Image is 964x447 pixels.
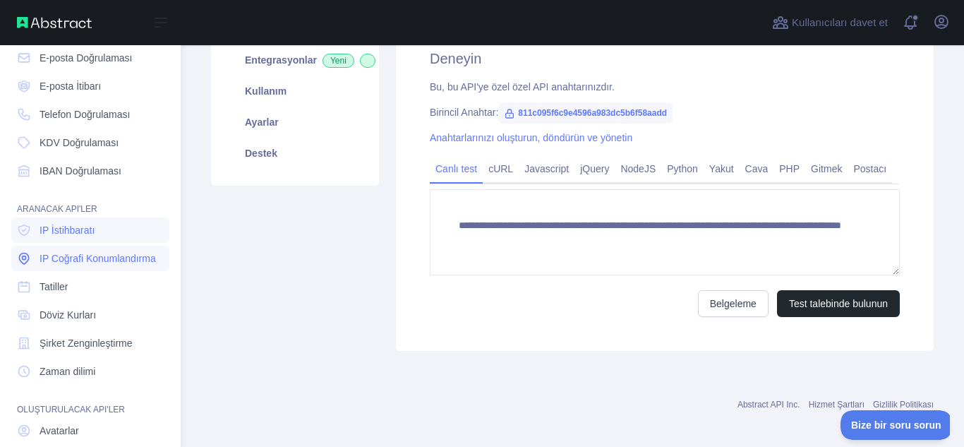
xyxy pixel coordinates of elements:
[40,81,101,92] font: E-posta İtibarı
[430,81,615,93] font: Bu, bu API'ye özel özel API anahtarınızdır.
[245,117,279,128] font: Ayarlar
[245,54,317,66] font: Entegrasyonlar
[330,56,347,66] font: Yeni
[11,73,169,99] a: E-posta İtibarı
[17,204,97,214] font: ARANACAK API'LER
[524,163,569,174] font: Javascript
[40,338,133,349] font: Şirket Zenginleştirme
[11,158,169,184] a: IBAN Doğrulaması
[709,163,734,174] font: Yakut
[809,400,864,410] a: Hizmet Şartları
[853,163,886,174] font: Postacı
[779,163,800,174] font: PHP
[841,410,950,440] iframe: Müşteri Desteğini Aç/Kapat
[245,85,287,97] font: Kullanım
[40,281,68,292] font: Tatiller
[698,290,769,317] a: Belgeleme
[11,102,169,127] a: Telefon Doğrulaması
[745,163,769,174] font: Cava
[40,109,130,120] font: Telefon Doğrulaması
[40,137,119,148] font: KDV Doğrulaması
[11,418,169,443] a: Avatarlar
[789,298,888,309] font: Test talebinde bulunun
[11,274,169,299] a: Tatiller
[11,130,169,155] a: KDV Doğrulaması
[620,163,656,174] font: NodeJS
[40,366,95,377] font: Zaman dilimi
[40,52,133,64] font: E-posta Doğrulaması
[667,163,698,174] font: Python
[40,309,96,321] font: Döviz Kurları
[769,11,891,34] button: Kullanıcıları davet et
[518,108,667,118] font: 811c095f6c9e4596a983dc5b6f58aadd
[40,225,95,236] font: IP İstihbaratı
[873,400,934,410] a: Gizlilik Politikası
[430,107,498,118] font: Birincil Anahtar:
[11,217,169,243] a: IP İstihbaratı
[737,400,800,410] a: Abstract API Inc.
[710,298,757,309] font: Belgeleme
[40,253,156,264] font: IP Coğrafi Konumlandırma
[228,138,362,169] a: Destek
[228,107,362,138] a: Ayarlar
[580,163,609,174] font: jQuery
[245,148,277,159] font: Destek
[777,290,900,317] button: Test talebinde bulunun
[430,51,481,66] font: Deneyin
[11,246,169,271] a: IP Coğrafi Konumlandırma
[488,163,513,174] font: cURL
[228,76,362,107] a: Kullanım
[40,165,121,177] font: IBAN Doğrulaması
[17,17,92,28] img: Soyut API
[430,132,632,143] a: Anahtarlarınızı oluşturun, döndürün ve yönetin
[11,45,169,71] a: E-posta Doğrulaması
[11,330,169,356] a: Şirket Zenginleştirme
[811,163,842,174] font: Gitmek
[40,425,79,436] font: Avatarlar
[228,44,362,76] a: EntegrasyonlarYeni
[435,163,477,174] font: Canlı test
[17,405,125,415] font: OLUŞTURULACAK API'LER
[11,359,169,384] a: Zaman dilimi
[11,302,169,328] a: Döviz Kurları
[792,16,888,28] font: Kullanıcıları davet et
